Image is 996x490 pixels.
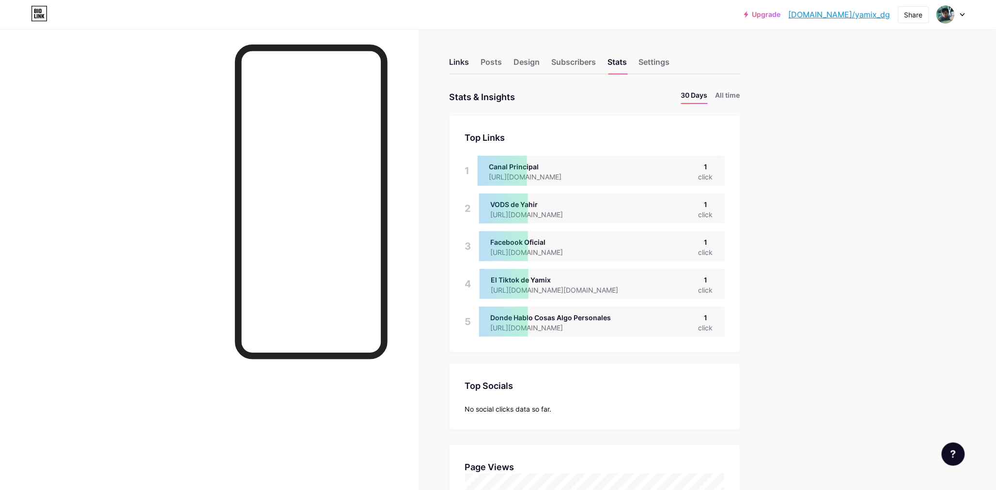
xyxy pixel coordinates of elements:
[699,162,713,172] div: 1
[491,323,611,333] div: [URL][DOMAIN_NAME]
[699,172,713,182] div: click
[465,460,725,474] div: Page Views
[699,199,713,209] div: 1
[699,323,713,333] div: click
[491,209,579,220] div: [URL][DOMAIN_NAME]
[716,90,740,104] li: All time
[681,90,708,104] li: 30 Days
[491,312,611,323] div: Donde Hablo Cosas Algo Personales
[465,131,725,144] div: Top Links
[481,56,502,74] div: Posts
[904,10,923,20] div: Share
[465,193,471,223] div: 2
[465,404,725,414] div: No social clicks data so far.
[699,237,713,247] div: 1
[514,56,540,74] div: Design
[552,56,596,74] div: Subscribers
[639,56,670,74] div: Settings
[465,269,472,299] div: 4
[491,275,634,285] div: El Tiktok de Yamix
[608,56,627,74] div: Stats
[699,209,713,220] div: click
[489,162,577,172] div: Canal Principal
[789,9,890,20] a: [DOMAIN_NAME]/yamix_dg
[936,5,955,24] img: yamix_dg
[699,275,713,285] div: 1
[699,312,713,323] div: 1
[491,247,579,257] div: [URL][DOMAIN_NAME]
[491,237,579,247] div: Facebook Oficial
[491,285,634,295] div: [URL][DOMAIN_NAME][DOMAIN_NAME]
[465,156,470,186] div: 1
[465,307,471,337] div: 5
[450,56,469,74] div: Links
[744,11,781,18] a: Upgrade
[699,247,713,257] div: click
[489,172,577,182] div: [URL][DOMAIN_NAME]
[450,90,515,104] div: Stats & Insights
[699,285,713,295] div: click
[465,379,725,392] div: Top Socials
[491,199,579,209] div: VODS de Yahir
[465,231,471,261] div: 3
